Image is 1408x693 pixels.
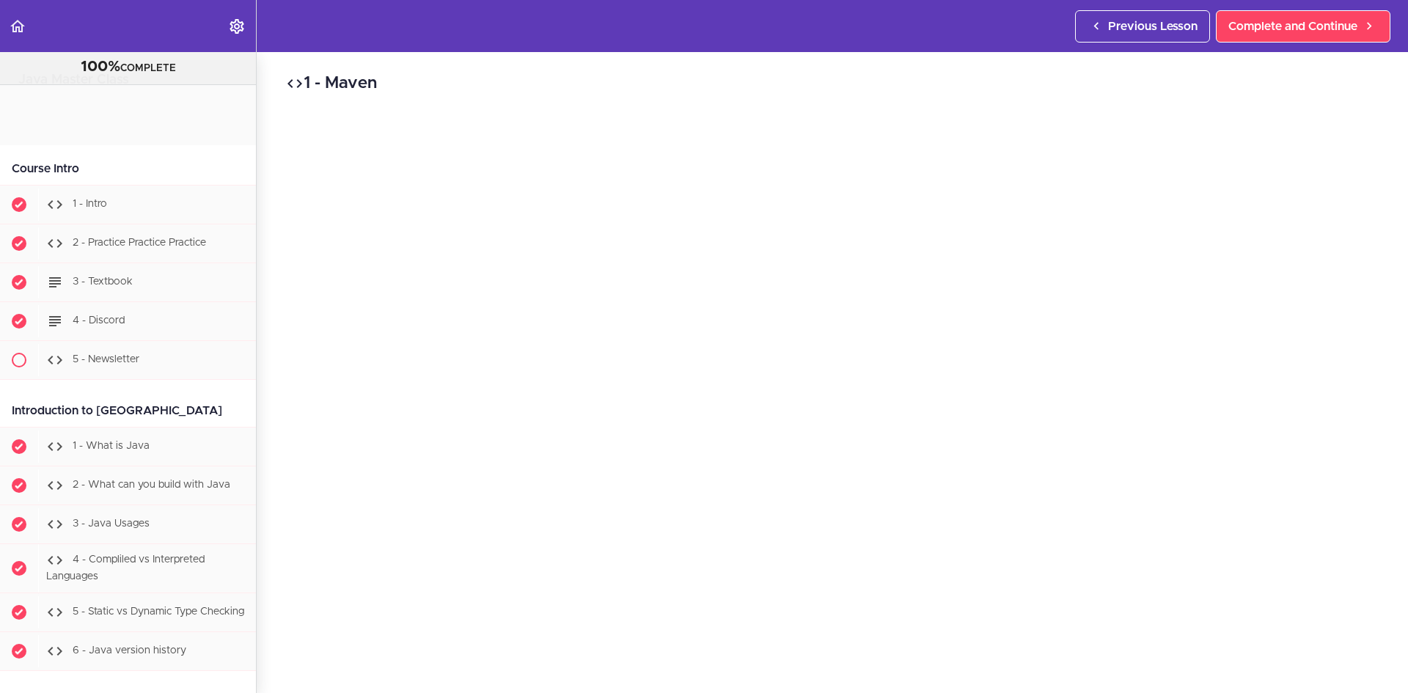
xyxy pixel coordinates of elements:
a: Previous Lesson [1075,10,1210,43]
svg: Settings Menu [228,18,246,35]
span: Previous Lesson [1108,18,1198,35]
span: 3 - Java Usages [73,518,150,529]
span: 2 - What can you build with Java [73,480,230,490]
span: 4 - Discord [73,315,125,326]
span: Complete and Continue [1228,18,1357,35]
span: 3 - Textbook [73,276,133,287]
span: 1 - What is Java [73,441,150,451]
span: 5 - Newsletter [73,354,139,364]
span: 2 - Practice Practice Practice [73,238,206,248]
span: 5 - Static vs Dynamic Type Checking [73,606,244,617]
span: 100% [81,59,120,74]
h2: 1 - Maven [286,71,1379,96]
span: 1 - Intro [73,199,107,209]
a: Complete and Continue [1216,10,1390,43]
div: COMPLETE [18,58,238,77]
span: 6 - Java version history [73,645,186,656]
svg: Back to course curriculum [9,18,26,35]
span: 4 - Compliled vs Interpreted Languages [46,554,205,582]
